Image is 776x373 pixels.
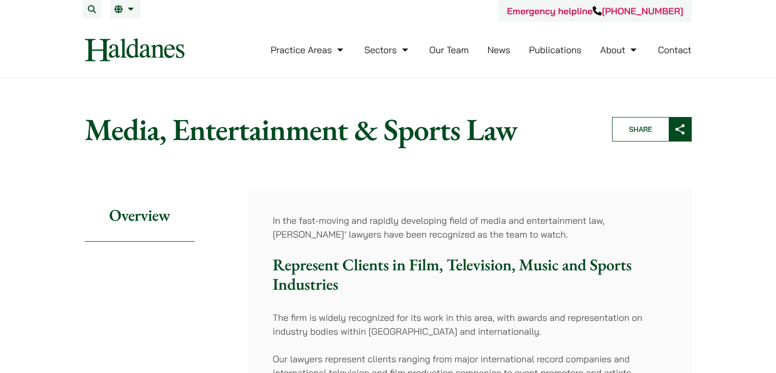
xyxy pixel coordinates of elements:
[612,117,692,142] button: Share
[529,44,582,56] a: Publications
[273,255,667,294] h3: Represent Clients in Film, Television, Music and Sports Industries
[364,44,410,56] a: Sectors
[600,44,639,56] a: About
[429,44,468,56] a: Our Team
[271,44,346,56] a: Practice Areas
[114,5,136,13] a: EN
[507,5,683,17] a: Emergency helpline[PHONE_NUMBER]
[85,111,595,148] h1: Media, Entertainment & Sports Law
[487,44,510,56] a: News
[658,44,692,56] a: Contact
[613,118,669,141] span: Share
[273,311,667,338] p: The firm is widely recognized for its work in this area, with awards and representation on indust...
[273,214,667,241] p: In the fast-moving and rapidly developing field of media and entertainment law, [PERSON_NAME]’ la...
[85,189,195,242] h2: Overview
[85,38,184,61] img: Logo of Haldanes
